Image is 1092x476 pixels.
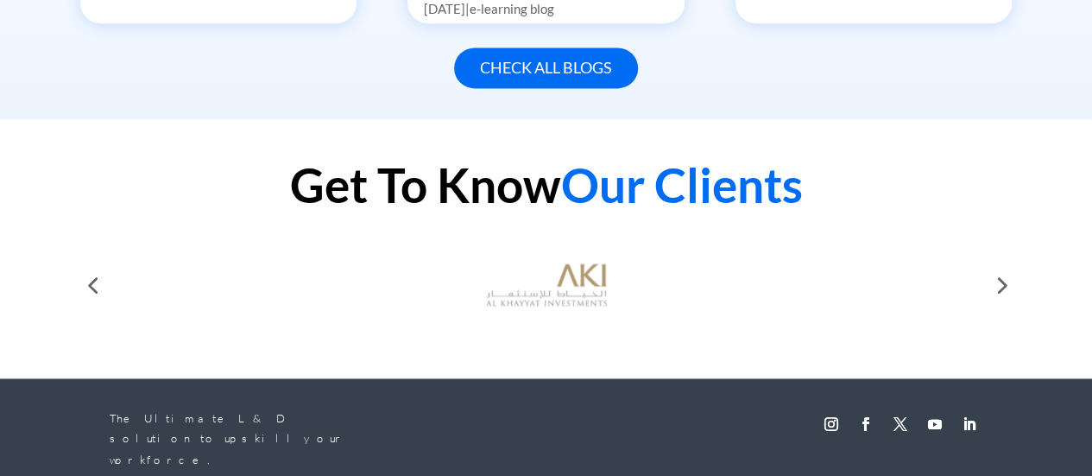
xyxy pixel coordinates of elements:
span: Our Clients [561,156,803,213]
span: The Ultimate L&D solution to upskill your workforce. [110,411,347,466]
img: al khayyat investments logo [486,255,607,315]
span: [DATE] [424,1,465,16]
a: Check All Blogs [454,48,638,88]
h2: Get To Know [110,162,983,218]
a: e-learning blog [470,1,554,16]
iframe: Chat Widget [805,289,1092,476]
